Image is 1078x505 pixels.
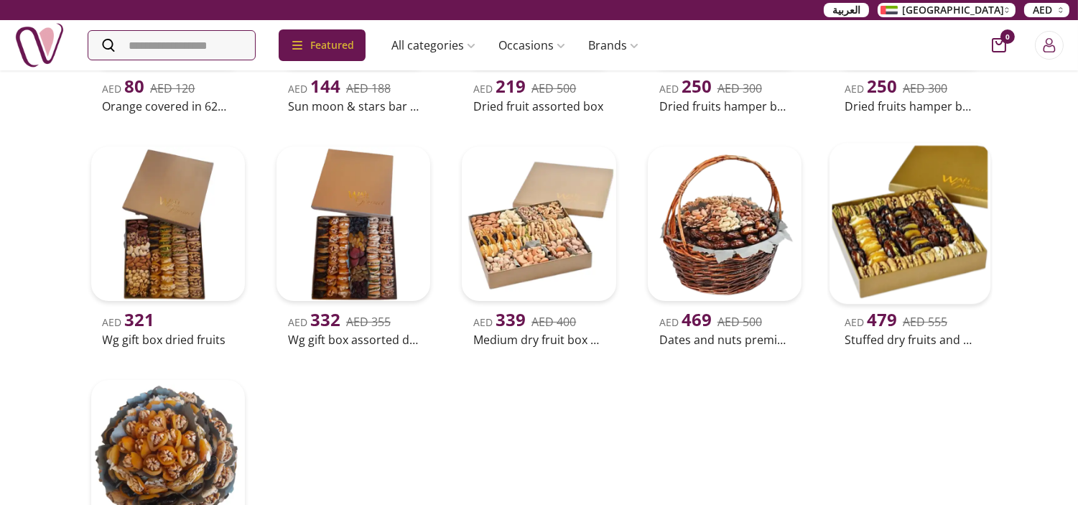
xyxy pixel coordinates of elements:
span: 80 [125,74,145,98]
h2: Dried fruits hamper by njd 1 [659,98,790,115]
img: uae-gifts-Stuffed Dry Fruits and Dates By Wafi [830,143,991,305]
del: AED 500 [717,314,762,330]
img: Arabic_dztd3n.png [880,6,898,14]
h2: Wg gift box dried fruits [103,331,233,348]
span: AED [659,315,712,329]
a: uae-gifts-Dates and Nuts Premium BasketAED 469AED 500Dates and nuts premium basket [642,141,807,351]
span: 250 [867,74,897,98]
del: AED 188 [346,80,391,96]
a: uae-gifts-Medium Dry Fruit Box By WafiAED 339AED 400Medium dry fruit box by wafi [456,141,621,351]
a: uae-gifts-Stuffed Dry Fruits and Dates By WafiAED 479AED 555Stuffed dry fruits and dates by wafi [827,141,993,351]
span: AED [845,82,897,96]
del: AED 555 [903,314,947,330]
button: AED [1024,3,1069,17]
span: 219 [496,74,526,98]
h2: Dried fruits hamper by njd [845,98,975,115]
h2: Stuffed dry fruits and dates by wafi [845,331,975,348]
span: 332 [310,307,340,331]
span: AED [473,315,526,329]
h2: Dates and nuts premium basket [659,331,790,348]
button: cart-button [992,38,1006,52]
img: Nigwa-uae-gifts [14,20,65,70]
span: 469 [682,307,712,331]
h2: Dried fruit assorted box [473,98,604,115]
input: Search [88,31,255,60]
span: 339 [496,307,526,331]
a: All categories [380,31,487,60]
span: 0 [1000,29,1015,44]
span: [GEOGRAPHIC_DATA] [902,3,1004,17]
del: AED 300 [717,80,762,96]
img: uae-gifts-Dates and Nuts Premium Basket [648,147,801,300]
span: AED [103,82,145,96]
img: uae-gifts-WG gift box Assorted Dried Fruits [277,147,430,300]
a: Occasions [487,31,577,60]
span: AED [473,82,526,96]
del: AED 300 [903,80,947,96]
span: 144 [310,74,340,98]
a: Brands [577,31,650,60]
span: AED [845,315,897,329]
span: AED [288,82,340,96]
del: AED 500 [531,80,576,96]
del: AED 355 [346,314,391,330]
span: AED [288,315,340,329]
span: AED [659,82,712,96]
span: 250 [682,74,712,98]
h2: Sun moon & stars bar with 62% dark chocolate [288,98,419,115]
div: Featured [279,29,366,61]
h2: Medium dry fruit box by wafi [473,331,604,348]
span: 479 [867,307,897,331]
button: Login [1035,31,1064,60]
a: uae-gifts-WG gift box Assorted Dried FruitsAED 332AED 355Wg gift box assorted dried fruits [271,141,436,351]
del: AED 400 [531,314,576,330]
a: uae-gifts-WG gift box Dried FruitsAED 321Wg gift box dried fruits [85,141,251,351]
button: [GEOGRAPHIC_DATA] [878,3,1016,17]
img: uae-gifts-WG gift box Dried Fruits [91,147,245,300]
span: AED [103,315,155,329]
span: العربية [832,3,860,17]
span: AED [1033,3,1052,17]
span: 321 [125,307,155,331]
h2: Wg gift box assorted dried fruits [288,331,419,348]
del: AED 120 [151,80,195,96]
h2: Orange covered in 62% dark chocolate [103,98,233,115]
img: uae-gifts-Medium Dry Fruit Box By Wafi [462,147,615,300]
